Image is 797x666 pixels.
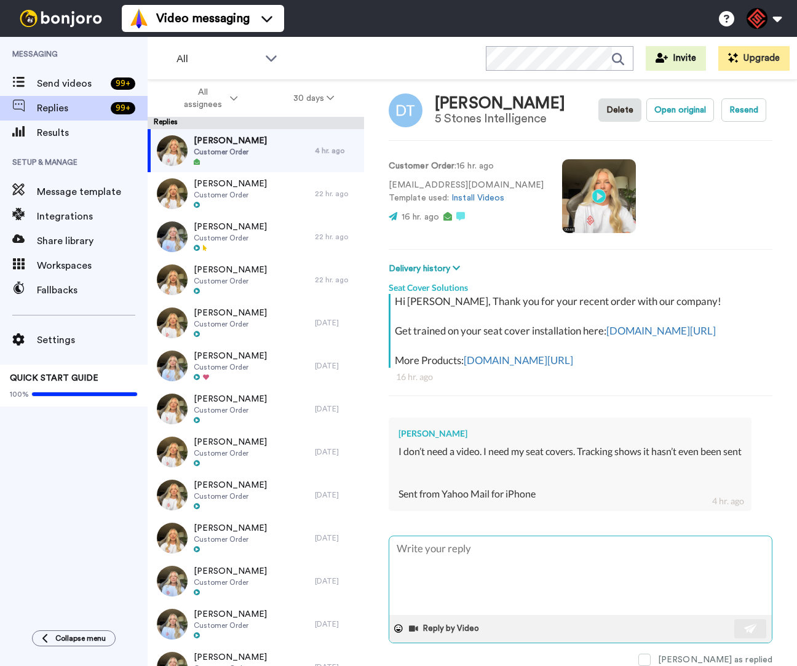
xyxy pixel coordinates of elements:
span: Collapse menu [55,633,106,643]
div: [PERSON_NAME] as replied [658,654,772,666]
p: : 16 hr. ago [389,160,544,173]
a: [PERSON_NAME]Customer Order[DATE] [148,301,364,344]
span: Customer Order [194,233,267,243]
a: [PERSON_NAME]Customer Order[DATE] [148,603,364,646]
a: [PERSON_NAME]Customer Order[DATE] [148,560,364,603]
div: Hi [PERSON_NAME], Thank you for your recent order with our company! Get trained on your seat cove... [395,294,769,368]
span: Replies [37,101,106,116]
img: bcb6f276-295a-4da1-af94-775b6eb3321f-thumb.jpg [157,221,188,252]
img: 05ecce37-b6ae-4521-b511-6b95e3e2b97b-thumb.jpg [157,394,188,424]
a: [PERSON_NAME]Customer Order[DATE] [148,430,364,474]
span: [PERSON_NAME] [194,651,267,664]
span: Customer Order [194,147,267,157]
div: Seat Cover Solutions [389,276,772,294]
div: I don’t need a video. I need my seat covers. Tracking shows it hasn’t even been sent Sent from Ya... [398,445,742,501]
button: Collapse menu [32,630,116,646]
div: 4 hr. ago [315,146,358,156]
span: Integrations [37,209,148,224]
span: [PERSON_NAME] [194,479,267,491]
div: 22 hr. ago [315,232,358,242]
span: [PERSON_NAME] [194,264,267,276]
button: Open original [646,98,714,122]
div: [PERSON_NAME] [435,95,565,113]
button: 30 days [266,87,362,109]
span: Workspaces [37,258,148,273]
img: e931e3cf-1be3-46ad-9774-e8adbcc006d0-thumb.jpg [157,307,188,338]
a: [PERSON_NAME]Customer Order22 hr. ago [148,258,364,301]
img: send-white.svg [744,624,758,633]
img: 5679cb2b-1065-4aa9-aaa1-910e677a4987-thumb.jpg [157,351,188,381]
img: f342b07d-fabd-4193-8f22-9bea2f7d3a21-thumb.jpg [157,523,188,553]
div: [DATE] [315,490,358,500]
img: 52ca0e81-6046-4e95-a981-4d47291f86d8-thumb.jpg [157,480,188,510]
button: Delivery history [389,262,464,276]
img: ce5357cb-026c-433d-aaba-63ae9457c6c3-thumb.jpg [157,178,188,209]
button: Reply by Video [408,619,483,638]
img: 89dcf774-2898-4a8e-a888-7c9fa961d07f-thumb.jpg [157,135,188,166]
img: Image of David Tinsley [389,93,422,127]
div: Replies [148,117,364,129]
div: [DATE] [315,619,358,629]
span: Send videos [37,76,106,91]
p: [EMAIL_ADDRESS][DOMAIN_NAME] Template used: [389,179,544,205]
span: All assignees [178,86,228,111]
span: Customer Order [194,534,267,544]
span: Customer Order [194,620,267,630]
span: Fallbacks [37,283,148,298]
div: [DATE] [315,318,358,328]
a: [PERSON_NAME]Customer Order[DATE] [148,474,364,517]
a: [PERSON_NAME]Customer Order22 hr. ago [148,172,364,215]
div: [DATE] [315,576,358,586]
span: [PERSON_NAME] [194,522,267,534]
div: [DATE] [315,533,358,543]
img: fea695a4-2ba1-4f94-a12d-7ff03fcb631b-thumb.jpg [157,437,188,467]
span: 100% [10,389,29,399]
button: Resend [721,98,766,122]
span: [PERSON_NAME] [194,221,267,233]
img: 0a07464a-5a72-4ec9-8cd0-63d7fc57003b-thumb.jpg [157,264,188,295]
a: Install Videos [451,194,504,202]
img: f5715ba0-7048-453f-88a7-e70fb52eaec2-thumb.jpg [157,609,188,640]
span: Customer Order [194,319,267,329]
span: Video messaging [156,10,250,27]
span: [PERSON_NAME] [194,565,267,577]
span: Customer Order [194,448,267,458]
span: Customer Order [194,491,267,501]
a: [PERSON_NAME]Customer Order22 hr. ago [148,215,364,258]
button: All assignees [150,81,266,116]
div: [DATE] [315,361,358,371]
div: 16 hr. ago [396,371,765,383]
span: Customer Order [194,577,267,587]
a: [PERSON_NAME]Customer Order4 hr. ago [148,129,364,172]
a: [PERSON_NAME]Customer Order[DATE] [148,517,364,560]
span: [PERSON_NAME] [194,178,267,190]
a: [DOMAIN_NAME][URL] [606,324,716,337]
span: 16 hr. ago [402,213,439,221]
div: 99 + [111,77,135,90]
span: [PERSON_NAME] [194,350,267,362]
a: [PERSON_NAME]Customer Order[DATE] [148,387,364,430]
span: [PERSON_NAME] [194,436,267,448]
span: Customer Order [194,190,267,200]
span: [PERSON_NAME] [194,307,267,319]
img: vm-color.svg [129,9,149,28]
button: Invite [646,46,706,71]
span: Customer Order [194,362,267,372]
strong: Customer Order [389,162,454,170]
div: 22 hr. ago [315,275,358,285]
span: All [176,52,259,66]
span: Message template [37,184,148,199]
button: Delete [598,98,641,122]
span: Settings [37,333,148,347]
span: Share library [37,234,148,248]
span: Customer Order [194,405,267,415]
div: [DATE] [315,447,358,457]
span: [PERSON_NAME] [194,608,267,620]
div: 5 Stones Intelligence [435,112,565,125]
div: [DATE] [315,404,358,414]
div: 4 hr. ago [712,495,744,507]
a: [DOMAIN_NAME][URL] [464,354,573,367]
img: bj-logo-header-white.svg [15,10,107,27]
span: [PERSON_NAME] [194,135,267,147]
